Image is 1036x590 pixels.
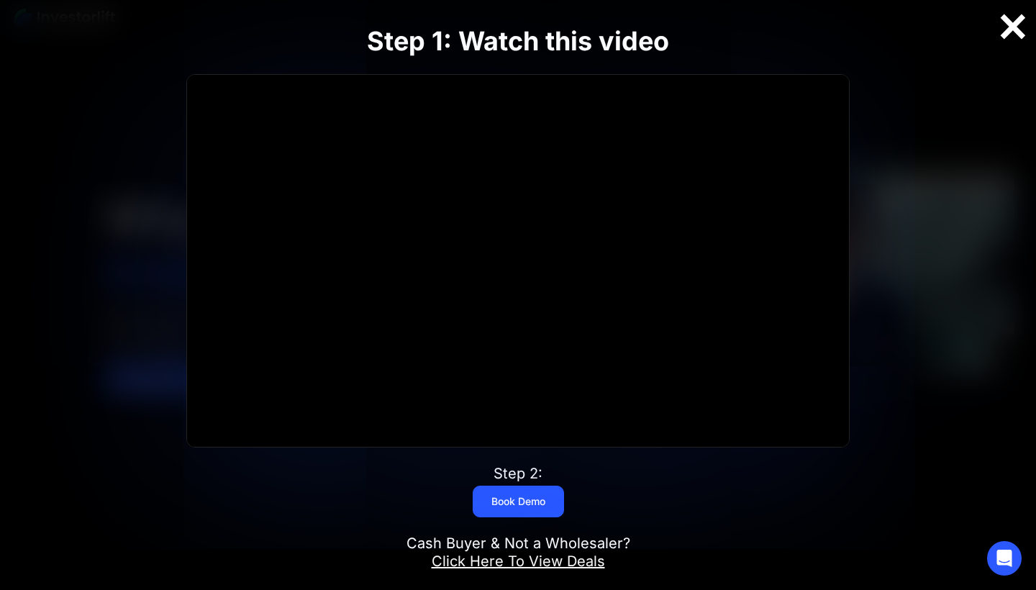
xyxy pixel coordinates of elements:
div: Cash Buyer & Not a Wholesaler? [406,535,630,571]
a: Click Here To View Deals [432,553,605,570]
a: Book Demo [473,486,564,517]
strong: Step 1: Watch this video [367,25,669,57]
div: Step 2: [494,465,542,483]
div: Open Intercom Messenger [987,541,1022,576]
